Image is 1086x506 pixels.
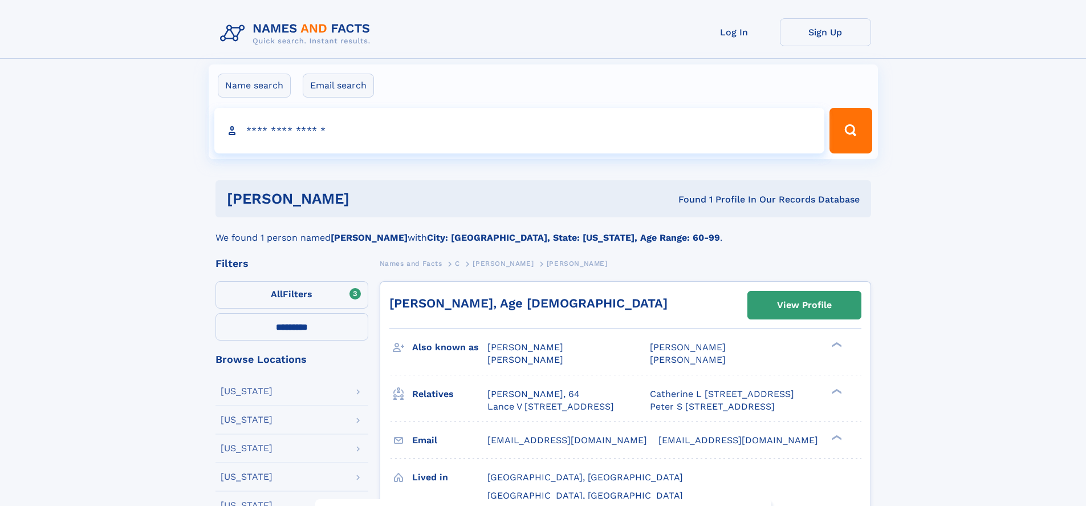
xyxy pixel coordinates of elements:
[487,388,580,400] a: [PERSON_NAME], 64
[487,354,563,365] span: [PERSON_NAME]
[650,400,775,413] a: Peter S [STREET_ADDRESS]
[412,384,487,404] h3: Relatives
[650,388,794,400] a: Catherine L [STREET_ADDRESS]
[271,289,283,299] span: All
[829,341,843,349] div: ❯
[215,354,368,365] div: Browse Locations
[412,338,487,357] h3: Also known as
[227,192,514,206] h1: [PERSON_NAME]
[215,18,380,49] img: Logo Names and Facts
[221,444,272,453] div: [US_STATE]
[829,108,872,153] button: Search Button
[748,292,861,319] a: View Profile
[514,193,860,206] div: Found 1 Profile In Our Records Database
[380,256,442,270] a: Names and Facts
[427,232,720,243] b: City: [GEOGRAPHIC_DATA], State: [US_STATE], Age Range: 60-99
[689,18,780,46] a: Log In
[215,258,368,269] div: Filters
[303,74,374,98] label: Email search
[487,435,647,446] span: [EMAIL_ADDRESS][DOMAIN_NAME]
[389,296,668,310] a: [PERSON_NAME], Age [DEMOGRAPHIC_DATA]
[215,217,871,245] div: We found 1 person named with .
[547,260,608,268] span: [PERSON_NAME]
[658,435,818,446] span: [EMAIL_ADDRESS][DOMAIN_NAME]
[487,400,614,413] a: Lance V [STREET_ADDRESS]
[455,256,460,270] a: C
[331,232,408,243] b: [PERSON_NAME]
[215,281,368,309] label: Filters
[487,472,683,483] span: [GEOGRAPHIC_DATA], [GEOGRAPHIC_DATA]
[455,260,460,268] span: C
[218,74,291,98] label: Name search
[221,387,272,396] div: [US_STATE]
[412,468,487,487] h3: Lived in
[473,260,534,268] span: [PERSON_NAME]
[487,342,563,353] span: [PERSON_NAME]
[487,490,683,501] span: [GEOGRAPHIC_DATA], [GEOGRAPHIC_DATA]
[473,256,534,270] a: [PERSON_NAME]
[221,472,272,481] div: [US_STATE]
[777,292,832,318] div: View Profile
[221,415,272,424] div: [US_STATE]
[214,108,825,153] input: search input
[650,342,726,353] span: [PERSON_NAME]
[829,387,843,395] div: ❯
[780,18,871,46] a: Sign Up
[412,431,487,450] h3: Email
[829,434,843,441] div: ❯
[650,354,726,365] span: [PERSON_NAME]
